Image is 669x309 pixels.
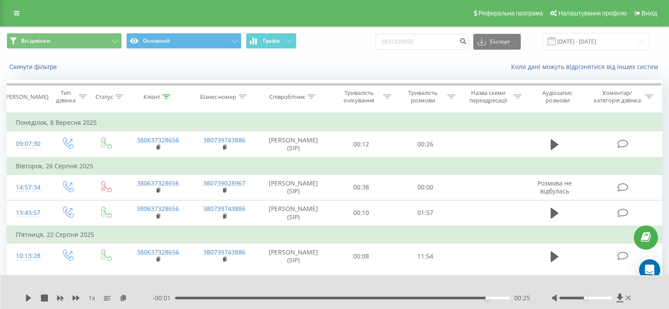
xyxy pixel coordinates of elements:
[16,179,39,196] div: 14:57:34
[137,179,179,187] a: 380637328656
[16,204,39,222] div: 13:43:57
[337,89,381,104] div: Тривалість очікування
[514,294,530,302] span: 00:25
[7,226,662,244] td: П’ятниця, 22 Серпня 2025
[203,136,245,144] a: 380739743886
[16,247,39,265] div: 10:13:28
[7,63,61,71] button: Скинути фільтри
[246,33,296,49] button: Графік
[393,200,457,226] td: 01:57
[137,204,179,213] a: 380637328656
[143,93,160,101] div: Клієнт
[7,157,662,175] td: Вівторок, 26 Серпня 2025
[558,10,627,17] span: Налаштування профілю
[258,244,329,269] td: [PERSON_NAME] (SIP)
[329,244,393,269] td: 00:08
[465,89,512,104] div: Назва схеми переадресації
[7,33,122,49] button: Всі дзвінки
[137,136,179,144] a: 380637328656
[16,135,39,153] div: 09:07:30
[203,204,245,213] a: 380739743886
[55,89,76,104] div: Тип дзвінка
[511,62,662,71] a: Коли дані можуть відрізнятися вiд інших систем
[639,259,660,280] div: Open Intercom Messenger
[584,296,587,300] div: Accessibility label
[258,200,329,226] td: [PERSON_NAME] (SIP)
[473,34,521,50] button: Експорт
[401,89,445,104] div: Тривалість розмови
[376,34,469,50] input: Пошук за номером
[537,179,572,195] span: Розмова не відбулась
[263,38,280,44] span: Графік
[393,174,457,200] td: 00:00
[200,93,236,101] div: Бізнес номер
[642,10,657,17] span: Вихід
[269,93,305,101] div: Співробітник
[153,294,175,302] span: - 00:01
[329,200,393,226] td: 00:10
[329,131,393,157] td: 00:12
[329,174,393,200] td: 00:38
[203,248,245,256] a: 380739743886
[592,89,643,104] div: Коментар/категорія дзвінка
[532,89,583,104] div: Аудіозапис розмови
[479,10,543,17] span: Реферальна програма
[137,248,179,256] a: 380637328656
[393,131,457,157] td: 00:26
[88,294,95,302] span: 1 x
[203,179,245,187] a: 380739028967
[7,114,662,131] td: Понеділок, 8 Вересня 2025
[126,33,241,49] button: Основний
[486,296,489,300] div: Accessibility label
[393,244,457,269] td: 11:54
[258,174,329,200] td: [PERSON_NAME] (SIP)
[258,131,329,157] td: [PERSON_NAME] (SIP)
[4,93,48,101] div: [PERSON_NAME]
[21,37,50,44] span: Всі дзвінки
[95,93,113,101] div: Статус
